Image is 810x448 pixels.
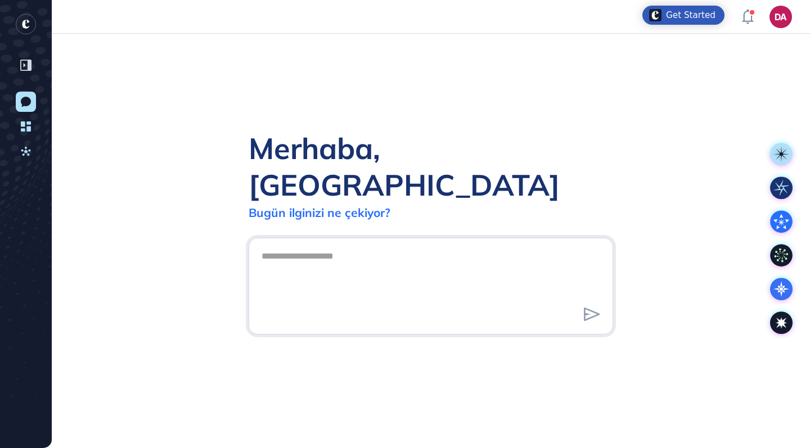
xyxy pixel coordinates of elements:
div: entrapeer-logo [16,14,36,34]
div: Bugün ilginizi ne çekiyor? [249,205,390,220]
div: Open Get Started checklist [642,6,724,25]
div: Merhaba, [GEOGRAPHIC_DATA] [249,130,613,203]
img: launcher-image-alternative-text [649,9,661,21]
div: Get Started [666,10,715,21]
button: DA [769,6,792,28]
